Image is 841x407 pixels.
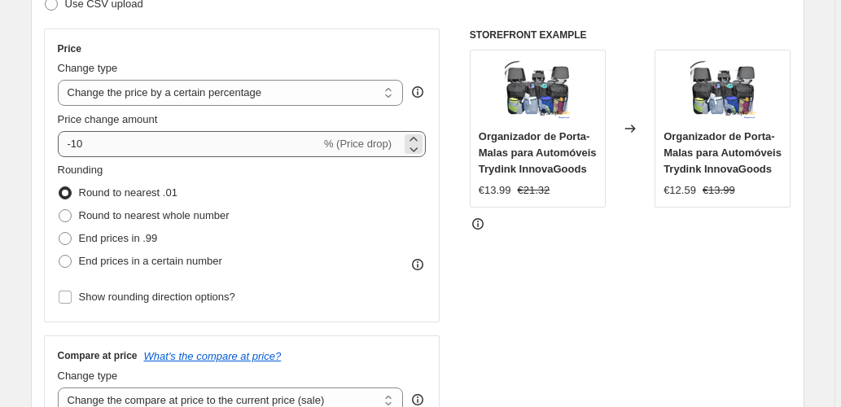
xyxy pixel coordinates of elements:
[58,62,118,74] span: Change type
[79,232,158,244] span: End prices in .99
[79,209,230,221] span: Round to nearest whole number
[505,59,570,124] img: organizador-de-porta-malas-para-automoveis-trydink-innovagoods-603_80x.webp
[479,130,597,175] span: Organizador de Porta-Malas para Automóveis Trydink InnovaGoods
[518,182,550,199] strike: €21.32
[664,130,782,175] span: Organizador de Porta-Malas para Automóveis Trydink InnovaGoods
[58,349,138,362] h3: Compare at price
[58,113,158,125] span: Price change amount
[324,138,392,150] span: % (Price drop)
[690,59,756,124] img: organizador-de-porta-malas-para-automoveis-trydink-innovagoods-603_80x.webp
[58,42,81,55] h3: Price
[58,131,321,157] input: -15
[410,84,426,100] div: help
[58,164,103,176] span: Rounding
[144,350,282,362] button: What's the compare at price?
[58,370,118,382] span: Change type
[664,182,696,199] div: €12.59
[79,255,222,267] span: End prices in a certain number
[470,28,791,42] h6: STOREFRONT EXAMPLE
[79,186,177,199] span: Round to nearest .01
[479,182,511,199] div: €13.99
[79,291,235,303] span: Show rounding direction options?
[703,182,735,199] strike: €13.99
